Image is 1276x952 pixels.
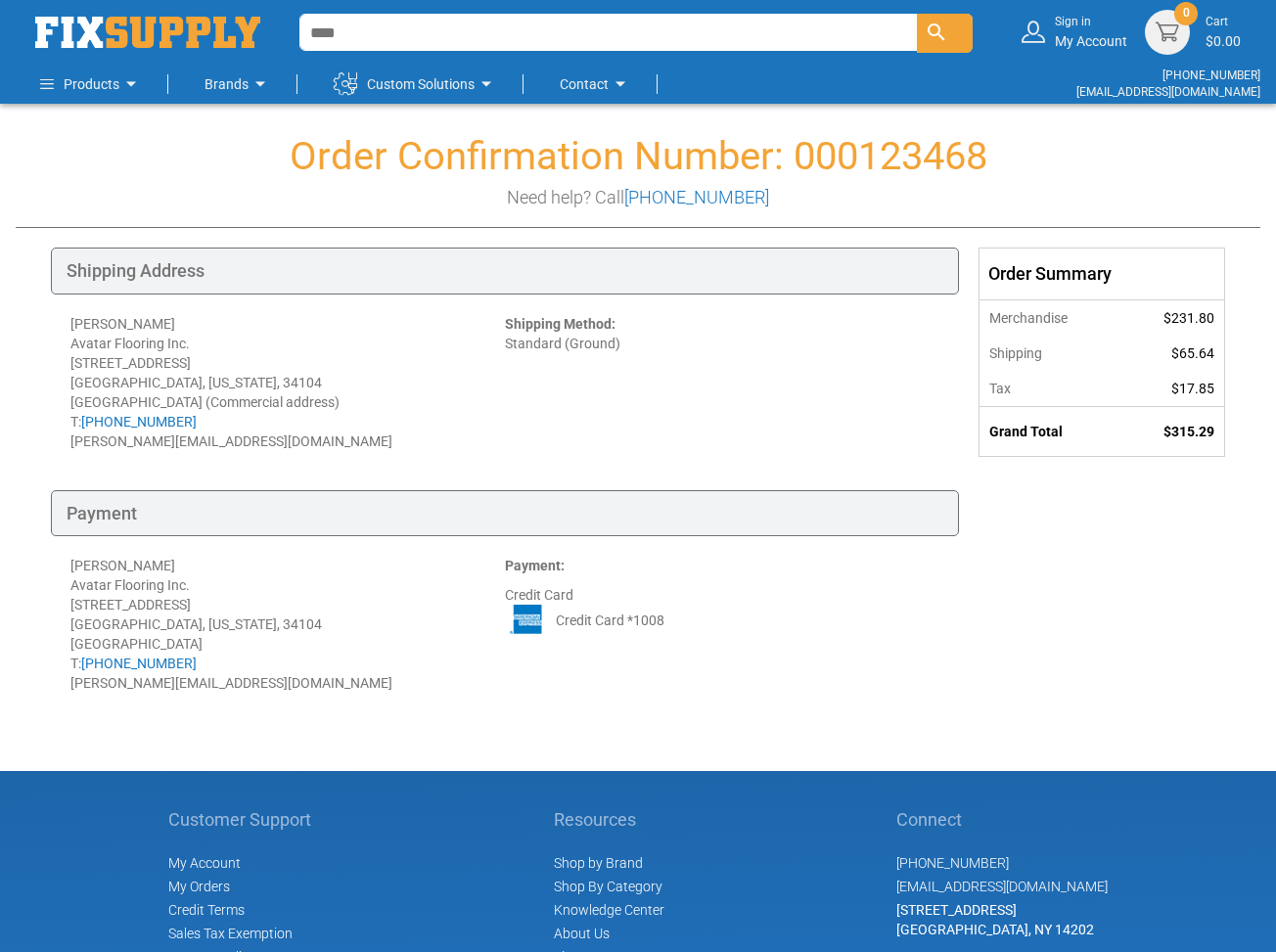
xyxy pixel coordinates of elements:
a: [EMAIL_ADDRESS][DOMAIN_NAME] [896,879,1108,894]
div: My Account [1055,14,1127,50]
a: [EMAIL_ADDRESS][DOMAIN_NAME] [1076,85,1260,99]
th: Shipping [980,336,1121,371]
strong: Grand Total [989,424,1063,439]
span: $315.29 [1163,424,1214,439]
span: Credit Card *1008 [556,611,664,630]
h5: Resources [554,810,664,830]
a: [PHONE_NUMBER] [896,855,1009,871]
div: Payment [51,490,959,537]
span: Credit Terms [168,902,245,918]
span: [STREET_ADDRESS] [GEOGRAPHIC_DATA], NY 14202 [896,902,1094,937]
a: About Us [554,926,610,941]
h1: Order Confirmation Number: 000123468 [16,135,1260,178]
span: Sales Tax Exemption [168,926,293,941]
img: Fix Industrial Supply [35,17,260,48]
span: My Orders [168,879,230,894]
h3: Need help? Call [16,188,1260,207]
h5: Connect [896,810,1108,830]
span: $17.85 [1171,381,1214,396]
a: Custom Solutions [334,65,498,104]
div: Shipping Address [51,248,959,295]
span: $65.64 [1171,345,1214,361]
a: [PHONE_NUMBER] [81,414,197,430]
th: Merchandise [980,299,1121,336]
span: $0.00 [1206,33,1241,49]
a: Shop by Brand [554,855,643,871]
a: Brands [205,65,272,104]
small: Cart [1206,14,1241,30]
th: Tax [980,371,1121,407]
a: Contact [560,65,632,104]
a: Shop By Category [554,879,662,894]
h5: Customer Support [168,810,322,830]
a: [PHONE_NUMBER] [1162,68,1260,82]
a: Knowledge Center [554,902,664,918]
img: AE [505,605,550,634]
div: Order Summary [980,249,1224,299]
div: Standard (Ground) [505,314,939,451]
div: [PERSON_NAME] Avatar Flooring Inc. [STREET_ADDRESS] [GEOGRAPHIC_DATA], [US_STATE], 34104 [GEOGRAP... [70,556,505,693]
strong: Payment: [505,558,565,573]
a: store logo [35,17,260,48]
div: [PERSON_NAME] Avatar Flooring Inc. [STREET_ADDRESS] [GEOGRAPHIC_DATA], [US_STATE], 34104 [GEOGRAP... [70,314,505,451]
strong: Shipping Method: [505,316,615,332]
a: [PHONE_NUMBER] [81,656,197,671]
small: Sign in [1055,14,1127,30]
span: 0 [1183,5,1190,22]
span: $231.80 [1163,310,1214,326]
div: Credit Card [505,556,939,693]
a: Products [40,65,143,104]
span: My Account [168,855,241,871]
a: [PHONE_NUMBER] [624,187,769,207]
